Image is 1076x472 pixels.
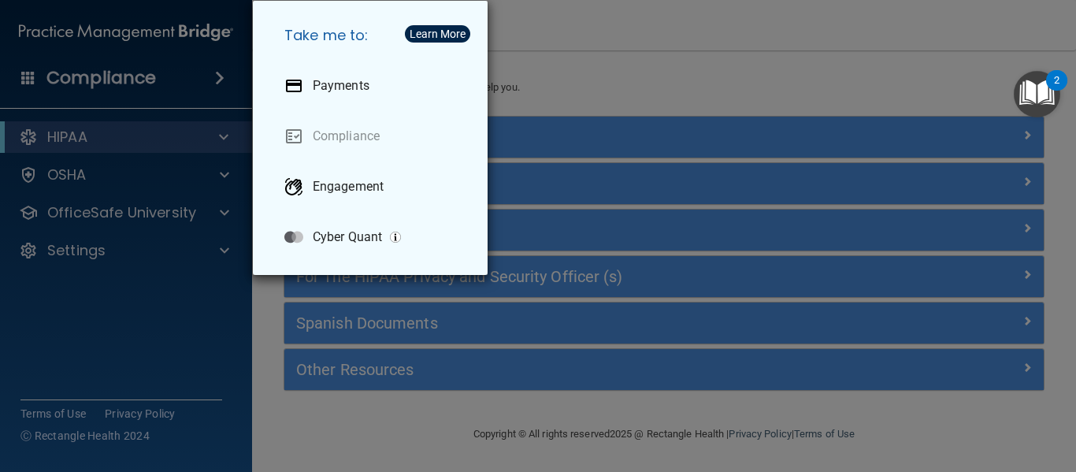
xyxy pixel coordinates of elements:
a: Cyber Quant [272,215,475,259]
a: Compliance [272,114,475,158]
div: 2 [1054,80,1059,101]
p: Payments [313,78,369,94]
p: Cyber Quant [313,229,382,245]
button: Open Resource Center, 2 new notifications [1014,71,1060,117]
a: Engagement [272,165,475,209]
p: Engagement [313,179,384,195]
a: Payments [272,64,475,108]
h5: Take me to: [272,13,475,58]
iframe: Drift Widget Chat Controller [997,363,1057,423]
button: Learn More [405,25,470,43]
div: Learn More [410,28,466,39]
